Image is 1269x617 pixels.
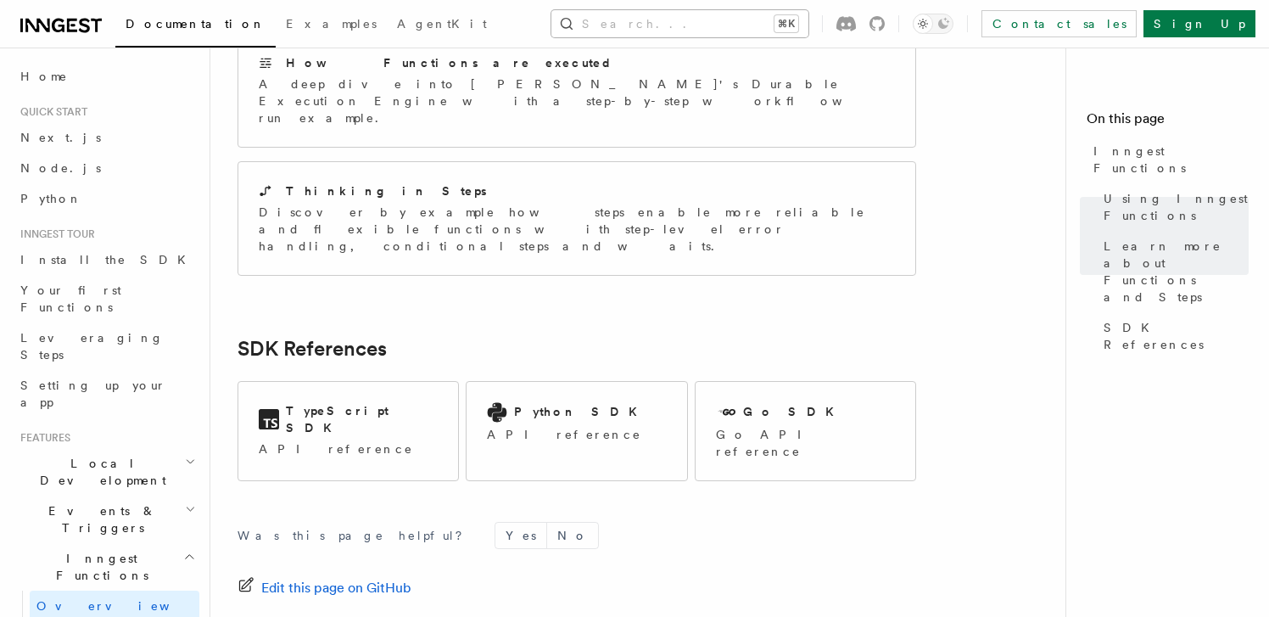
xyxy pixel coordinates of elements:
[743,403,844,420] h2: Go SDK
[115,5,276,48] a: Documentation
[14,496,199,543] button: Events & Triggers
[20,192,82,205] span: Python
[286,182,487,199] h2: Thinking in Steps
[20,283,121,314] span: Your first Functions
[14,448,199,496] button: Local Development
[1104,319,1249,353] span: SDK References
[547,523,598,548] button: No
[387,5,497,46] a: AgentKit
[126,17,266,31] span: Documentation
[14,275,199,323] a: Your first Functions
[981,10,1137,37] a: Contact sales
[514,403,647,420] h2: Python SDK
[238,576,411,600] a: Edit this page on GitHub
[1104,190,1249,224] span: Using Inngest Functions
[397,17,487,31] span: AgentKit
[1087,136,1249,183] a: Inngest Functions
[14,183,199,214] a: Python
[1097,231,1249,312] a: Learn more about Functions and Steps
[14,61,199,92] a: Home
[238,33,916,148] a: How Functions are executedA deep dive into [PERSON_NAME]'s Durable Execution Engine with a step-b...
[466,381,687,481] a: Python SDKAPI reference
[20,131,101,144] span: Next.js
[259,204,895,255] p: Discover by example how steps enable more reliable and flexible functions with step-level error h...
[14,153,199,183] a: Node.js
[716,426,895,460] p: Go API reference
[286,17,377,31] span: Examples
[238,161,916,276] a: Thinking in StepsDiscover by example how steps enable more reliable and flexible functions with s...
[14,323,199,370] a: Leveraging Steps
[14,431,70,445] span: Features
[238,527,474,544] p: Was this page helpful?
[14,543,199,591] button: Inngest Functions
[14,244,199,275] a: Install the SDK
[14,105,87,119] span: Quick start
[261,576,411,600] span: Edit this page on GitHub
[20,331,164,362] span: Leveraging Steps
[276,5,387,46] a: Examples
[36,599,211,613] span: Overview
[14,455,185,489] span: Local Development
[14,370,199,418] a: Setting up your app
[1097,183,1249,231] a: Using Inngest Functions
[259,76,895,126] p: A deep dive into [PERSON_NAME]'s Durable Execution Engine with a step-by-step workflow run example.
[238,381,459,481] a: TypeScript SDKAPI reference
[238,337,387,361] a: SDK References
[286,402,438,436] h2: TypeScript SDK
[20,379,166,409] span: Setting up your app
[286,54,613,71] h2: How Functions are executed
[551,10,808,37] button: Search...⌘K
[495,523,546,548] button: Yes
[1143,10,1255,37] a: Sign Up
[1104,238,1249,306] span: Learn more about Functions and Steps
[695,381,916,481] a: Go SDKGo API reference
[1097,312,1249,360] a: SDK References
[14,122,199,153] a: Next.js
[487,426,647,443] p: API reference
[1087,109,1249,136] h4: On this page
[20,253,196,266] span: Install the SDK
[14,502,185,536] span: Events & Triggers
[774,15,798,32] kbd: ⌘K
[14,550,183,584] span: Inngest Functions
[20,68,68,85] span: Home
[913,14,953,34] button: Toggle dark mode
[1093,143,1249,177] span: Inngest Functions
[20,161,101,175] span: Node.js
[14,227,95,241] span: Inngest tour
[259,440,438,457] p: API reference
